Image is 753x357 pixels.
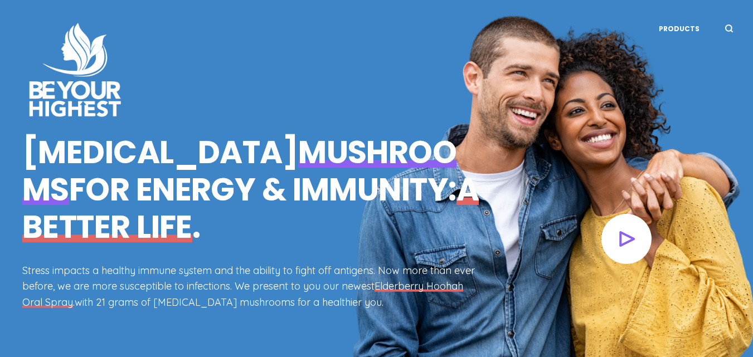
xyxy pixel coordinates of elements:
[22,263,481,311] p: Stress impacts a healthy immune system and the ability to fight off antigens. Now more than ever ...
[22,130,456,212] span: mushrooms
[22,168,479,249] span: a better life
[22,134,481,246] h1: [MEDICAL_DATA] for energy & immunity: .
[20,14,132,126] img: Avatar-Be-Your-Highest-Logo
[659,24,699,33] a: Products
[650,12,708,46] nav: Main menu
